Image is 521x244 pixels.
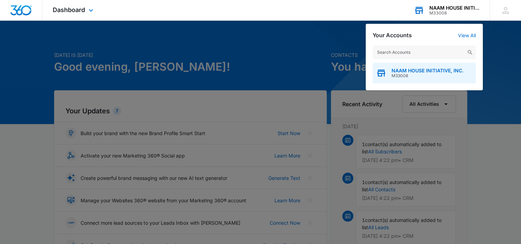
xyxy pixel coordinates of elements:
[373,45,476,59] input: Search Accounts
[373,32,412,39] h2: Your Accounts
[429,11,480,16] div: account id
[429,5,480,11] div: account name
[373,63,476,83] button: NAAM HOUSE INITIATIVE, INC.M33008
[392,68,463,73] span: NAAM HOUSE INITIATIVE, INC.
[53,6,85,13] span: Dashboard
[458,32,476,38] a: View All
[392,73,463,78] span: M33008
